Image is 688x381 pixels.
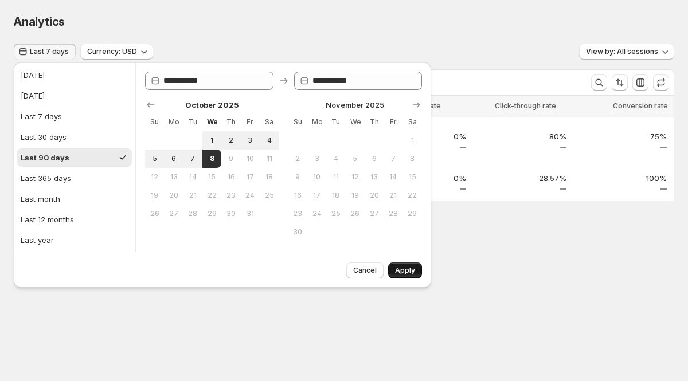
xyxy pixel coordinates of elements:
[365,150,384,168] button: Thursday November 6 2025
[14,44,76,60] button: Last 7 days
[326,168,345,186] button: Tuesday November 11 2025
[21,214,74,225] div: Last 12 months
[307,186,326,205] button: Monday November 17 2025
[312,117,322,127] span: Mo
[369,117,379,127] span: Th
[384,150,402,168] button: Friday November 7 2025
[260,150,279,168] button: Saturday October 11 2025
[241,113,260,131] th: Friday
[21,90,45,101] div: [DATE]
[207,136,217,145] span: 1
[612,74,628,91] button: Sort the results
[164,168,183,186] button: Monday October 13 2025
[403,205,422,223] button: Saturday November 29 2025
[403,186,422,205] button: Saturday November 22 2025
[403,168,422,186] button: Saturday November 15 2025
[288,223,307,241] button: Sunday November 30 2025
[221,131,240,150] button: Thursday October 2 2025
[17,66,132,84] button: [DATE]
[145,205,164,223] button: Sunday October 26 2025
[350,154,360,163] span: 5
[307,168,326,186] button: Monday November 10 2025
[480,172,566,184] p: 28.57%
[207,154,217,163] span: 8
[388,209,398,218] span: 28
[17,148,132,167] button: Last 90 days
[365,186,384,205] button: Thursday November 20 2025
[346,150,365,168] button: Wednesday November 5 2025
[221,113,240,131] th: Thursday
[350,209,360,218] span: 26
[408,136,417,145] span: 1
[350,117,360,127] span: We
[169,172,178,182] span: 13
[245,209,255,218] span: 31
[30,47,69,56] span: Last 7 days
[613,101,668,111] span: Conversion rate
[207,117,217,127] span: We
[164,205,183,223] button: Monday October 27 2025
[403,150,422,168] button: Saturday November 8 2025
[579,44,674,60] button: View by: All sessions
[326,186,345,205] button: Tuesday November 18 2025
[183,113,202,131] th: Tuesday
[350,172,360,182] span: 12
[17,190,132,208] button: Last month
[346,113,365,131] th: Wednesday
[150,117,159,127] span: Su
[264,117,274,127] span: Sa
[591,74,607,91] button: Search and filter results
[384,168,402,186] button: Friday November 14 2025
[188,117,198,127] span: Tu
[145,168,164,186] button: Sunday October 12 2025
[221,168,240,186] button: Thursday October 16 2025
[408,209,417,218] span: 29
[21,131,67,143] div: Last 30 days
[353,266,377,275] span: Cancel
[226,191,236,200] span: 23
[495,101,556,111] span: Click-through rate
[395,266,415,275] span: Apply
[260,113,279,131] th: Saturday
[312,154,322,163] span: 3
[21,193,60,205] div: Last month
[369,172,379,182] span: 13
[169,154,178,163] span: 6
[226,117,236,127] span: Th
[221,186,240,205] button: Thursday October 23 2025
[369,209,379,218] span: 27
[331,117,341,127] span: Tu
[293,191,303,200] span: 16
[312,191,322,200] span: 17
[226,172,236,182] span: 16
[202,205,221,223] button: Wednesday October 29 2025
[145,150,164,168] button: Sunday October 5 2025
[293,154,303,163] span: 2
[188,154,198,163] span: 7
[17,128,132,146] button: Last 30 days
[164,113,183,131] th: Monday
[241,205,260,223] button: Friday October 31 2025
[150,154,159,163] span: 5
[17,169,132,187] button: Last 365 days
[226,209,236,218] span: 30
[207,191,217,200] span: 22
[14,15,65,29] span: Analytics
[260,186,279,205] button: Saturday October 25 2025
[17,231,132,249] button: Last year
[346,186,365,205] button: Wednesday November 19 2025
[580,131,667,142] p: 75%
[207,209,217,218] span: 29
[307,150,326,168] button: Monday November 3 2025
[241,186,260,205] button: Friday October 24 2025
[226,136,236,145] span: 2
[21,234,54,246] div: Last year
[260,131,279,150] button: Saturday October 4 2025
[21,152,69,163] div: Last 90 days
[17,87,132,105] button: [DATE]
[202,186,221,205] button: Wednesday October 22 2025
[346,205,365,223] button: Wednesday November 26 2025
[388,191,398,200] span: 21
[408,117,417,127] span: Sa
[188,209,198,218] span: 28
